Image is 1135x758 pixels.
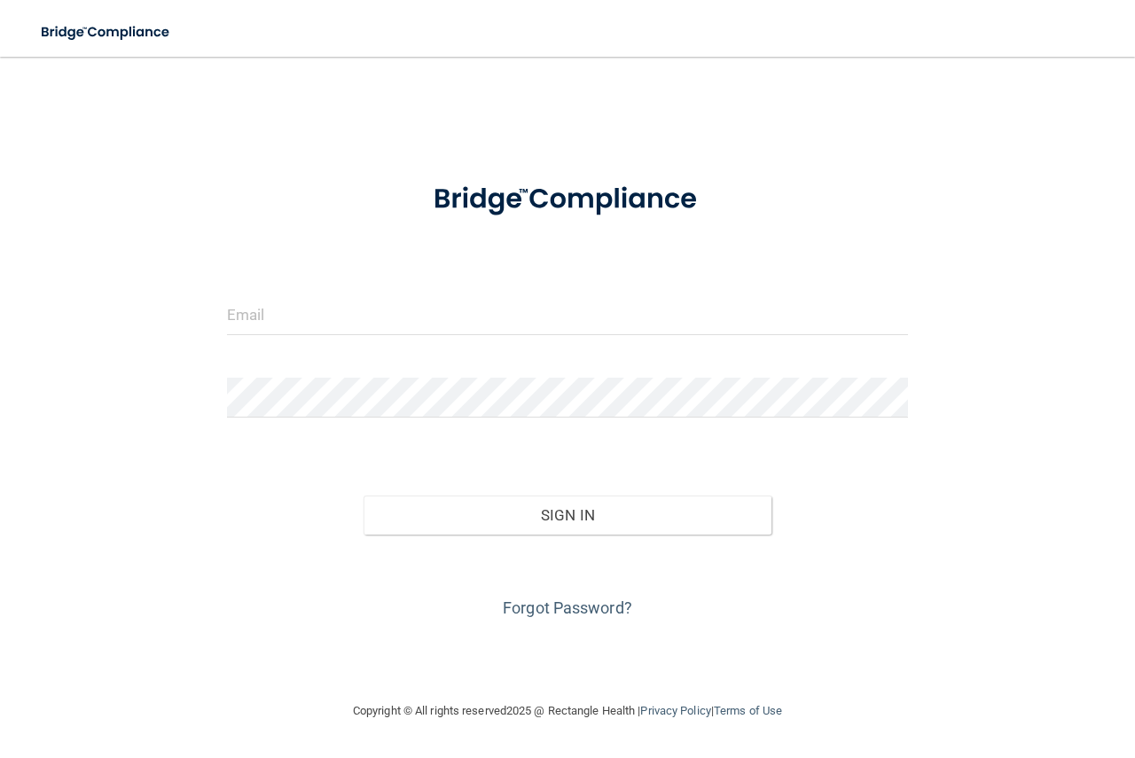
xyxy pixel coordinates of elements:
button: Sign In [364,496,772,535]
div: Copyright © All rights reserved 2025 @ Rectangle Health | | [244,683,891,739]
a: Terms of Use [714,704,782,717]
a: Forgot Password? [503,598,632,617]
img: bridge_compliance_login_screen.278c3ca4.svg [27,14,186,51]
img: bridge_compliance_login_screen.278c3ca4.svg [404,163,732,236]
input: Email [227,295,908,335]
a: Privacy Policy [640,704,710,717]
